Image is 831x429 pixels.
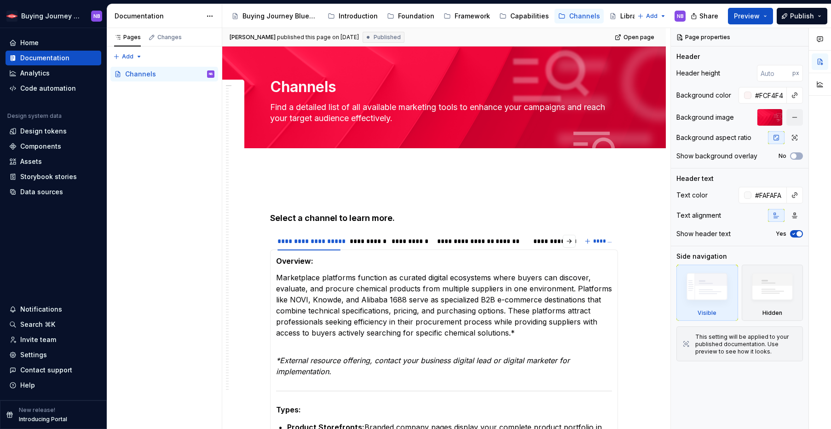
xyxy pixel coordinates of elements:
[676,69,720,78] div: Header height
[776,230,786,238] label: Yes
[20,335,56,344] div: Invite team
[698,309,716,317] div: Visible
[6,348,101,362] a: Settings
[6,51,101,65] a: Documentation
[276,256,313,266] strong: Overview:
[676,113,734,122] div: Background image
[6,81,101,96] a: Code automation
[20,172,77,181] div: Storybook stories
[699,12,718,21] span: Share
[228,9,322,23] a: Buying Journey Blueprint
[6,185,101,199] a: Data sources
[20,187,63,197] div: Data sources
[114,34,141,41] div: Pages
[398,12,434,21] div: Foundation
[779,152,786,160] label: No
[20,84,76,93] div: Code automation
[676,91,731,100] div: Background color
[6,332,101,347] a: Invite team
[110,67,218,81] a: ChannelsNB
[7,112,62,120] div: Design system data
[20,381,35,390] div: Help
[734,12,760,21] span: Preview
[676,265,738,321] div: Visible
[2,6,105,26] button: Buying Journey BlueprintNB
[6,169,101,184] a: Storybook stories
[270,213,618,224] h4: Select a channel to learn more.
[646,12,658,20] span: Add
[6,66,101,81] a: Analytics
[6,302,101,317] button: Notifications
[742,265,803,321] div: Hidden
[230,34,276,41] span: [PERSON_NAME]
[676,151,757,161] div: Show background overlay
[6,124,101,139] a: Design tokens
[620,12,642,21] div: Library
[751,187,787,203] input: Auto
[20,157,42,166] div: Assets
[496,9,553,23] a: Capabilities
[677,12,684,20] div: NB
[20,365,72,375] div: Contact support
[20,127,67,136] div: Design tokens
[157,34,182,41] div: Changes
[606,9,646,23] a: Library
[276,272,612,338] p: Marketplace platforms function as curated digital ecosystems where buyers can discover, evaluate,...
[777,8,827,24] button: Publish
[276,405,612,414] h5: Types:
[228,7,633,25] div: Page tree
[792,70,799,77] p: px
[676,133,751,142] div: Background aspect ratio
[110,50,145,63] button: Add
[122,53,133,60] span: Add
[676,52,700,61] div: Header
[440,9,494,23] a: Framework
[6,139,101,154] a: Components
[20,350,47,359] div: Settings
[762,309,782,317] div: Hidden
[20,320,55,329] div: Search ⌘K
[19,406,55,414] p: New release!
[20,69,50,78] div: Analytics
[324,9,381,23] a: Introduction
[20,53,69,63] div: Documentation
[93,12,100,20] div: NB
[569,12,600,21] div: Channels
[20,142,61,151] div: Components
[277,34,359,41] div: published this page on [DATE]
[6,378,101,393] button: Help
[268,100,616,126] textarea: Find a detailed list of all available marketing tools to enhance your campaigns and reach your ta...
[686,8,724,24] button: Share
[676,191,708,200] div: Text color
[21,12,80,21] div: Buying Journey Blueprint
[383,9,438,23] a: Foundation
[676,174,714,183] div: Header text
[635,10,669,23] button: Add
[268,76,616,98] textarea: Channels
[676,229,731,238] div: Show header text
[209,70,213,79] div: NB
[276,356,572,376] em: *External resource offering, contact your business digital lead or digital marketer for implement...
[612,31,658,44] a: Open page
[242,12,318,21] div: Buying Journey Blueprint
[676,211,721,220] div: Text alignment
[728,8,773,24] button: Preview
[554,9,604,23] a: Channels
[110,67,218,81] div: Page tree
[6,11,17,22] img: ebcb961f-3702-4f4f-81a3-20bbd08d1a2b.png
[19,416,67,423] p: Introducing Portal
[374,34,401,41] span: Published
[790,12,814,21] span: Publish
[6,363,101,377] button: Contact support
[676,252,727,261] div: Side navigation
[115,12,202,21] div: Documentation
[6,35,101,50] a: Home
[757,65,792,81] input: Auto
[6,154,101,169] a: Assets
[455,12,490,21] div: Framework
[623,34,654,41] span: Open page
[20,38,39,47] div: Home
[6,317,101,332] button: Search ⌘K
[125,70,156,79] div: Channels
[339,12,378,21] div: Introduction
